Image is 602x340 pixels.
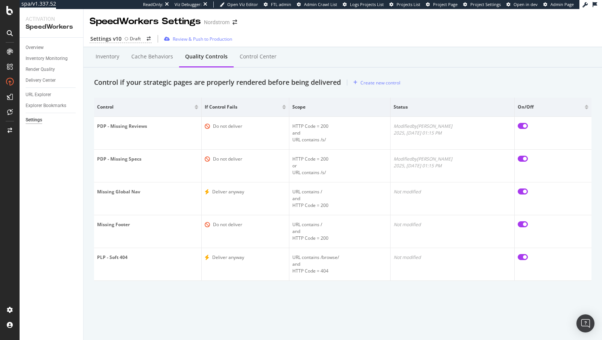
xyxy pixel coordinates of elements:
div: Inventory [96,53,119,60]
div: URL contains /s/ [292,136,387,143]
div: Do not deliver [213,221,242,228]
div: Viz Debugger: [175,2,202,8]
a: Explorer Bookmarks [26,102,78,110]
a: Logs Projects List [343,2,384,8]
div: PDP - Missing Reviews [97,123,198,130]
div: HTTP Code = 200 [292,235,387,242]
a: Inventory Monitoring [26,55,78,63]
span: Projects List [397,2,420,7]
div: HTTP Code = 200 [292,123,387,130]
div: SpeedWorkers [26,23,77,31]
div: Modified by [PERSON_NAME] 2025, [DATE] 01:15 PM [394,123,511,136]
a: Delivery Center [26,77,78,84]
div: Modified by [PERSON_NAME] 2025, [DATE] 01:15 PM [394,156,511,169]
div: Not modified [394,254,511,261]
span: Project Page [433,2,458,7]
div: Explorer Bookmarks [26,102,66,110]
div: Control Center [240,53,277,60]
div: URL Explorer [26,91,51,99]
div: Missing Global Nav [97,188,198,195]
div: and [292,228,387,242]
div: Review & Push to Production [173,36,232,42]
span: Project Settings [470,2,501,7]
a: Render Quality [26,66,78,74]
div: Deliver anyway [212,188,244,195]
a: Overview [26,44,78,52]
div: Overview [26,44,44,52]
span: FTL admin [271,2,291,7]
span: Logs Projects List [350,2,384,7]
span: Status [394,104,509,110]
span: Open Viz Editor [227,2,258,7]
div: Create new control [360,80,400,86]
div: Control if your strategic pages are properly rendered before being delivered [94,78,341,87]
div: Settings [26,116,42,124]
span: Open in dev [514,2,538,7]
div: SpeedWorkers Settings [90,15,201,28]
div: Not modified [394,221,511,228]
span: Scope [292,104,385,110]
div: Activation [26,15,77,23]
div: Nordstrom [204,18,230,26]
div: URL contains / [292,221,387,228]
span: Admin Crawl List [304,2,337,7]
a: URL Explorer [26,91,78,99]
a: FTL admin [264,2,291,8]
div: Delivery Center [26,77,56,84]
a: Projects List [389,2,420,8]
div: arrow-right-arrow-left [147,37,151,41]
div: and [292,195,387,209]
a: Open in dev [506,2,538,8]
span: Control [97,104,193,110]
div: Not modified [394,188,511,195]
div: Open Intercom Messenger [576,314,594,332]
a: Settings [26,116,78,124]
a: Project Settings [463,2,501,8]
div: Deliver anyway [212,254,244,261]
div: Inventory Monitoring [26,55,68,63]
div: PLP - Soft 404 [97,254,198,261]
div: HTTP Code = 200 [292,156,387,162]
div: Settings v10 [90,35,122,43]
span: On/off [518,104,583,110]
span: Admin Page [550,2,574,7]
div: Do not deliver [213,123,242,130]
a: Admin Crawl List [297,2,337,8]
a: Project Page [426,2,458,8]
div: arrow-right-arrow-left [233,20,237,25]
span: If control fails [205,104,280,110]
div: and [292,261,387,274]
div: URL contains /s/ [292,169,387,176]
div: ReadOnly: [143,2,163,8]
div: PDP - Missing Specs [97,156,198,162]
div: Quality Controls [185,53,228,60]
div: HTTP Code = 404 [292,268,387,274]
a: Open Viz Editor [220,2,258,8]
div: URL contains /browse/ [292,254,387,261]
div: URL contains / [292,188,387,195]
div: Render Quality [26,66,55,74]
div: Missing Footer [97,221,198,228]
div: HTTP Code = 200 [292,202,387,209]
button: Create new control [350,77,400,89]
button: Review & Push to Production [161,33,232,45]
div: or [292,162,387,176]
a: Admin Page [543,2,574,8]
div: Do not deliver [213,156,242,162]
div: Draft [130,35,141,42]
div: and [292,130,387,143]
div: Cache behaviors [131,53,173,60]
